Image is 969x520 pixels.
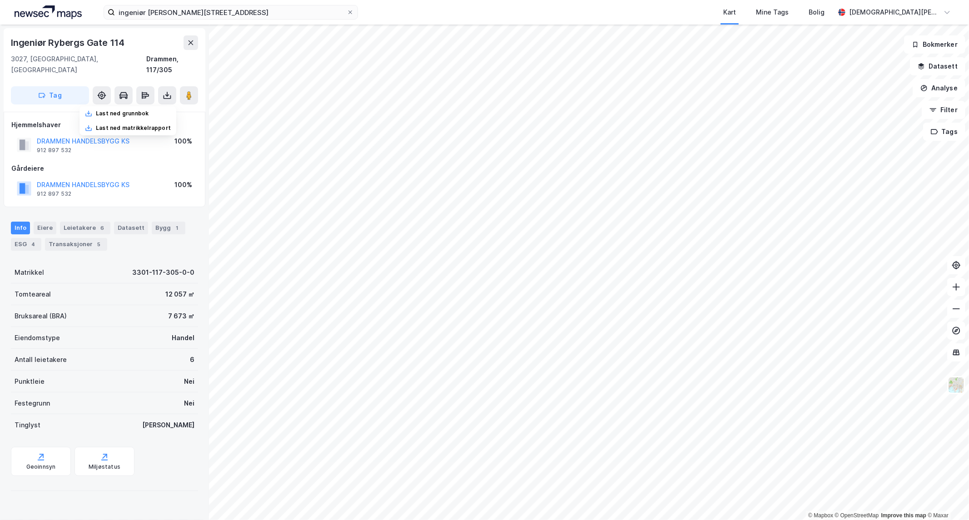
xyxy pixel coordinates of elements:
[11,35,126,50] div: Ingeniør Rybergs Gate 114
[15,289,51,300] div: Tomteareal
[98,223,107,233] div: 6
[723,7,736,18] div: Kart
[11,119,198,130] div: Hjemmelshaver
[15,354,67,365] div: Antall leietakere
[11,163,198,174] div: Gårdeiere
[756,7,789,18] div: Mine Tags
[948,376,965,394] img: Z
[808,512,833,519] a: Mapbox
[26,463,56,470] div: Geoinnsyn
[190,354,194,365] div: 6
[146,54,198,75] div: Drammen, 117/305
[11,222,30,234] div: Info
[89,463,120,470] div: Miljøstatus
[15,267,44,278] div: Matrikkel
[132,267,194,278] div: 3301-117-305-0-0
[45,238,107,251] div: Transaksjoner
[165,289,194,300] div: 12 057 ㎡
[835,512,879,519] a: OpenStreetMap
[142,420,194,431] div: [PERSON_NAME]
[173,223,182,233] div: 1
[29,240,38,249] div: 4
[913,79,965,97] button: Analyse
[96,124,171,132] div: Last ned matrikkelrapport
[37,147,71,154] div: 912 897 532
[910,57,965,75] button: Datasett
[60,222,110,234] div: Leietakere
[115,5,347,19] input: Søk på adresse, matrikkel, gårdeiere, leietakere eller personer
[114,222,148,234] div: Datasett
[881,512,926,519] a: Improve this map
[11,86,89,104] button: Tag
[184,376,194,387] div: Nei
[15,5,82,19] img: logo.a4113a55bc3d86da70a041830d287a7e.svg
[152,222,185,234] div: Bygg
[168,311,194,322] div: 7 673 ㎡
[15,420,40,431] div: Tinglyst
[184,398,194,409] div: Nei
[96,110,149,117] div: Last ned grunnbok
[15,398,50,409] div: Festegrunn
[924,476,969,520] iframe: Chat Widget
[904,35,965,54] button: Bokmerker
[37,190,71,198] div: 912 897 532
[174,179,192,190] div: 100%
[924,476,969,520] div: Kontrollprogram for chat
[11,54,146,75] div: 3027, [GEOGRAPHIC_DATA], [GEOGRAPHIC_DATA]
[11,238,41,251] div: ESG
[34,222,56,234] div: Eiere
[94,240,104,249] div: 5
[174,136,192,147] div: 100%
[809,7,825,18] div: Bolig
[922,101,965,119] button: Filter
[172,332,194,343] div: Handel
[15,376,45,387] div: Punktleie
[15,311,67,322] div: Bruksareal (BRA)
[15,332,60,343] div: Eiendomstype
[923,123,965,141] button: Tags
[849,7,940,18] div: [DEMOGRAPHIC_DATA][PERSON_NAME]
